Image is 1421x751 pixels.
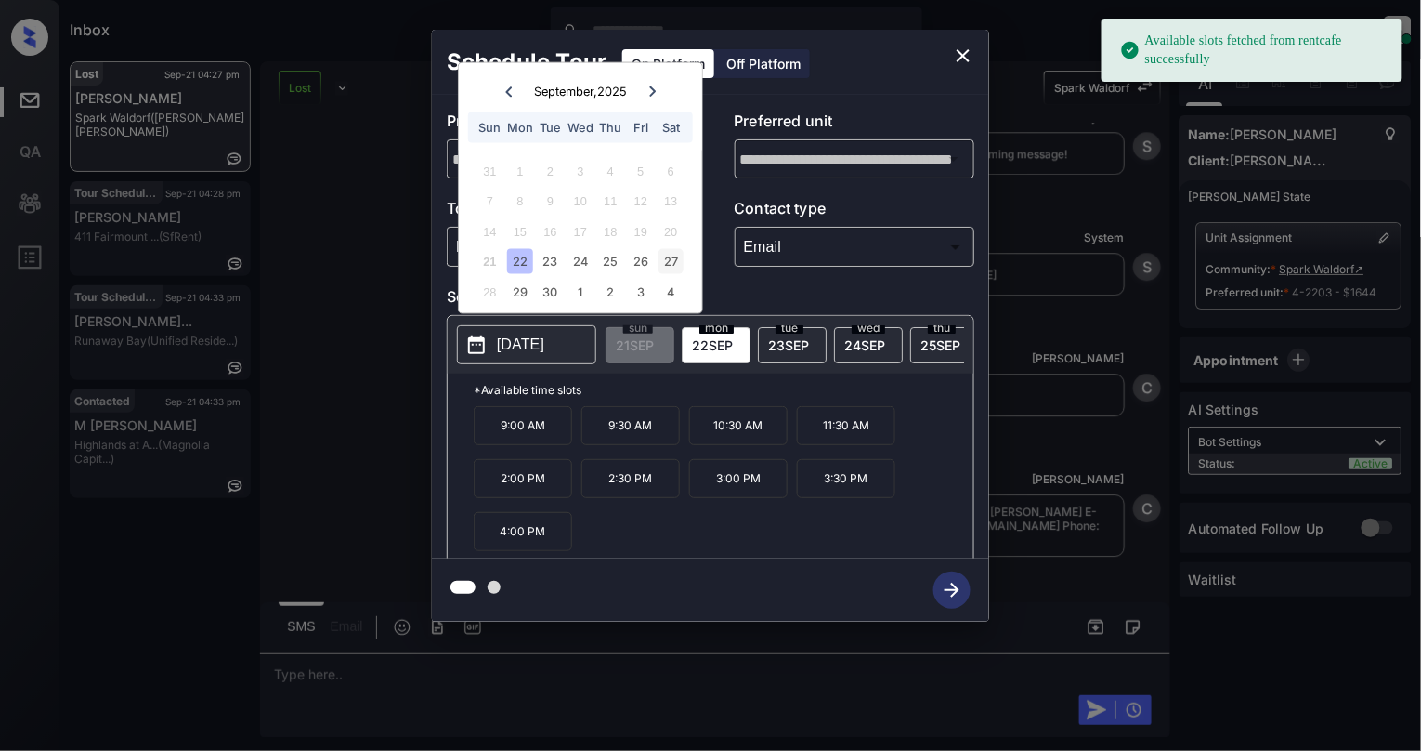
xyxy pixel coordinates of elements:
[538,279,563,304] div: Choose Tuesday, September 30th, 2025
[910,327,979,363] div: date-select
[628,189,653,214] div: Not available Friday, September 12th, 2025
[928,323,956,334] span: thu
[474,374,973,406] p: *Available time slots
[628,279,653,304] div: Choose Friday, October 3rd, 2025
[598,115,623,140] div: Thu
[658,115,684,140] div: Sat
[457,325,596,364] button: [DATE]
[658,189,684,214] div: Not available Saturday, September 13th, 2025
[507,158,532,183] div: Not available Monday, September 1st, 2025
[538,249,563,274] div: Choose Tuesday, September 23rd, 2025
[628,158,653,183] div: Not available Friday, September 5th, 2025
[739,231,971,262] div: Email
[852,323,885,334] span: wed
[658,279,684,304] div: Choose Saturday, October 4th, 2025
[567,279,593,304] div: Choose Wednesday, October 1st, 2025
[689,459,788,498] p: 3:00 PM
[622,49,714,78] div: On Platform
[598,218,623,244] div: Not available Thursday, September 18th, 2025
[682,327,750,363] div: date-select
[538,158,563,183] div: Not available Tuesday, September 2nd, 2025
[628,115,653,140] div: Fri
[598,249,623,274] div: Choose Thursday, September 25th, 2025
[477,189,502,214] div: Not available Sunday, September 7th, 2025
[628,249,653,274] div: Choose Friday, September 26th, 2025
[567,189,593,214] div: Not available Wednesday, September 10th, 2025
[477,279,502,304] div: Not available Sunday, September 28th, 2025
[776,323,803,334] span: tue
[945,37,982,74] button: close
[598,158,623,183] div: Not available Thursday, September 4th, 2025
[538,218,563,244] div: Not available Tuesday, September 16th, 2025
[538,189,563,214] div: Not available Tuesday, September 9th, 2025
[922,566,982,614] button: btn-next
[507,279,532,304] div: Choose Monday, September 29th, 2025
[567,115,593,140] div: Wed
[628,218,653,244] div: Not available Friday, September 19th, 2025
[477,218,502,244] div: Not available Sunday, September 14th, 2025
[477,249,502,274] div: Not available Sunday, September 21st, 2025
[658,218,684,244] div: Not available Saturday, September 20th, 2025
[834,327,903,363] div: date-select
[464,156,696,307] div: month 2025-09
[567,158,593,183] div: Not available Wednesday, September 3rd, 2025
[689,406,788,445] p: 10:30 AM
[567,218,593,244] div: Not available Wednesday, September 17th, 2025
[581,406,680,445] p: 9:30 AM
[692,337,733,353] span: 22 SEP
[581,459,680,498] p: 2:30 PM
[507,249,532,274] div: Choose Monday, September 22nd, 2025
[474,459,572,498] p: 2:00 PM
[658,158,684,183] div: Not available Saturday, September 6th, 2025
[507,218,532,244] div: Not available Monday, September 15th, 2025
[844,337,885,353] span: 24 SEP
[497,334,544,356] p: [DATE]
[735,197,975,227] p: Contact type
[507,115,532,140] div: Mon
[477,115,502,140] div: Sun
[451,231,683,262] div: In Person
[538,115,563,140] div: Tue
[474,406,572,445] p: 9:00 AM
[477,158,502,183] div: Not available Sunday, August 31st, 2025
[797,459,895,498] p: 3:30 PM
[920,337,960,353] span: 25 SEP
[598,279,623,304] div: Choose Thursday, October 2nd, 2025
[797,406,895,445] p: 11:30 AM
[447,197,687,227] p: Tour type
[699,323,734,334] span: mon
[658,249,684,274] div: Choose Saturday, September 27th, 2025
[758,327,827,363] div: date-select
[567,249,593,274] div: Choose Wednesday, September 24th, 2025
[717,49,810,78] div: Off Platform
[507,189,532,214] div: Not available Monday, September 8th, 2025
[447,285,974,315] p: Select slot
[534,85,627,99] div: September , 2025
[768,337,809,353] span: 23 SEP
[447,110,687,139] p: Preferred community
[598,189,623,214] div: Not available Thursday, September 11th, 2025
[735,110,975,139] p: Preferred unit
[474,512,572,551] p: 4:00 PM
[1120,24,1388,76] div: Available slots fetched from rentcafe successfully
[432,30,621,95] h2: Schedule Tour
